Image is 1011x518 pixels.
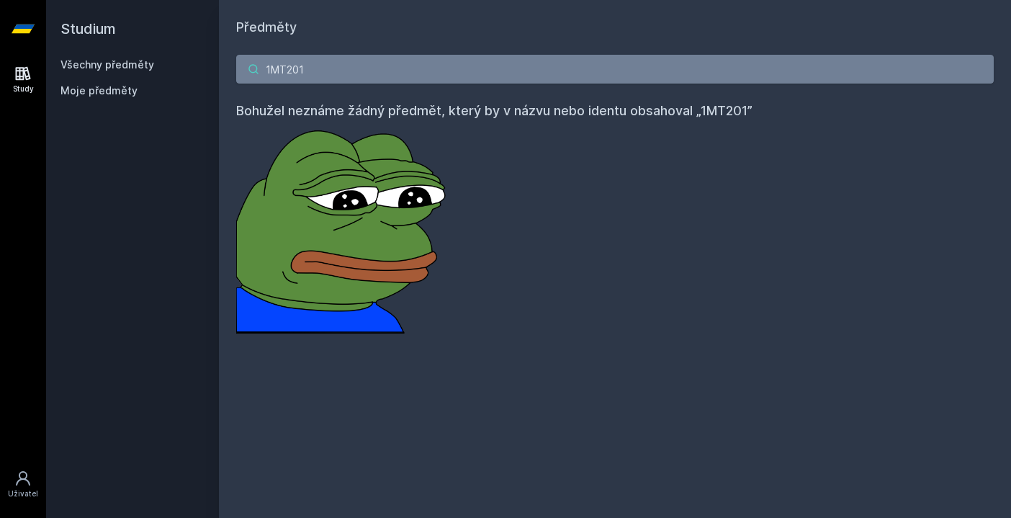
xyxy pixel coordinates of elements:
h4: Bohužel neznáme žádný předmět, který by v názvu nebo identu obsahoval „1MT201” [236,101,994,121]
h1: Předměty [236,17,994,37]
a: Uživatel [3,463,43,506]
input: Název nebo ident předmětu… [236,55,994,84]
span: Moje předměty [60,84,138,98]
a: Všechny předměty [60,58,154,71]
a: Study [3,58,43,102]
img: error_picture.png [236,121,452,334]
div: Uživatel [8,488,38,499]
div: Study [13,84,34,94]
